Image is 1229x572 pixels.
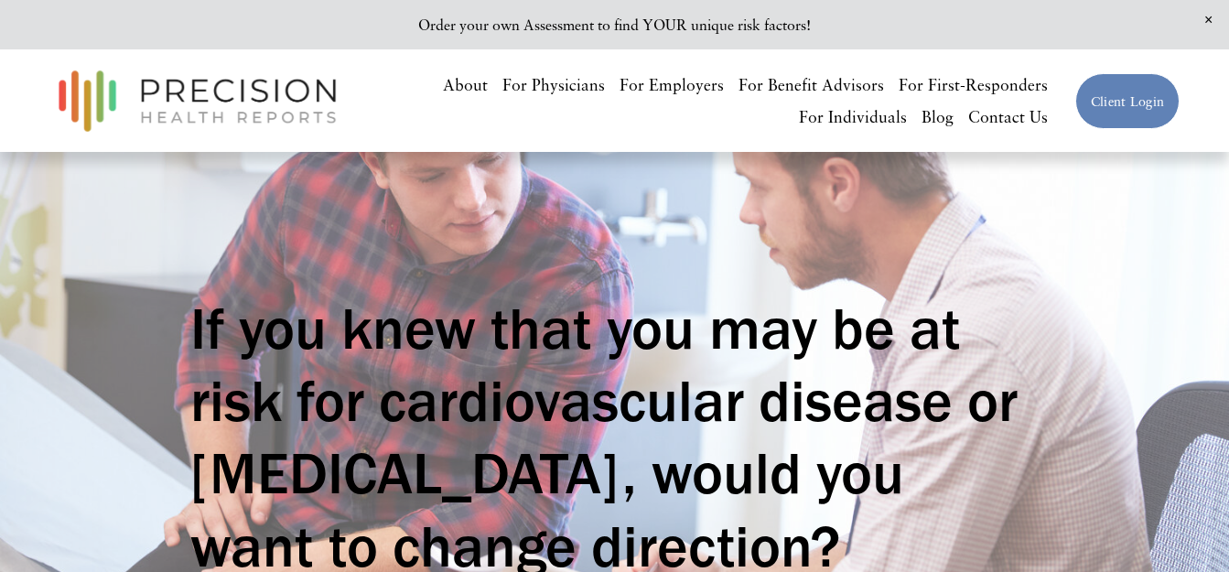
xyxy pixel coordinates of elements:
a: Contact Us [968,101,1048,133]
a: For First-Responders [899,69,1048,101]
a: About [443,69,488,101]
a: For Employers [620,69,724,101]
a: For Benefit Advisors [738,69,884,101]
a: Blog [922,101,954,133]
a: For Physicians [502,69,605,101]
a: For Individuals [799,101,907,133]
a: Client Login [1075,73,1180,129]
img: Precision Health Reports [49,62,346,140]
iframe: Chat Widget [1137,484,1229,572]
